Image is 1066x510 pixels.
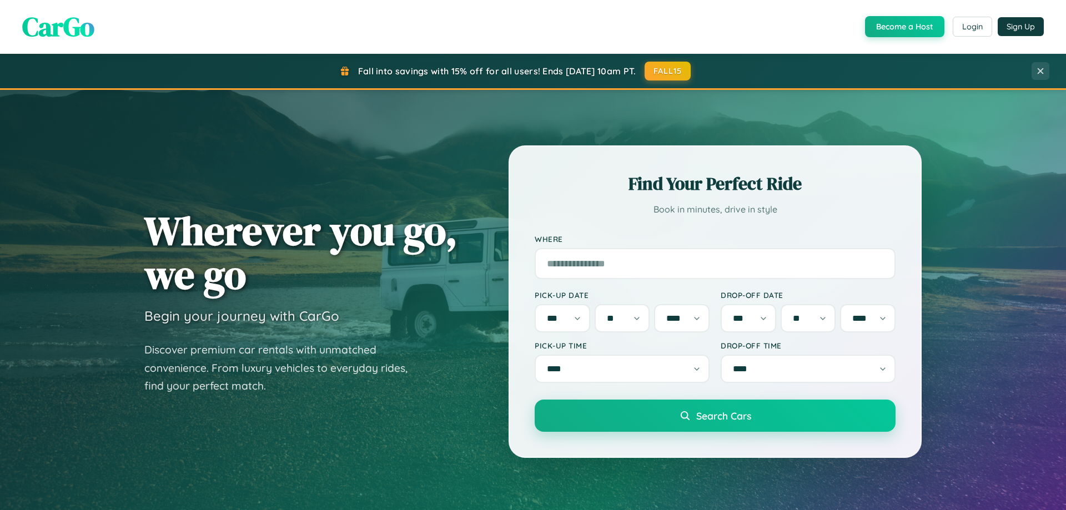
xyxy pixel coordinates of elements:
button: Sign Up [998,17,1044,36]
label: Where [535,234,896,244]
h3: Begin your journey with CarGo [144,307,339,324]
span: CarGo [22,8,94,45]
button: FALL15 [645,62,691,80]
span: Search Cars [696,410,751,422]
label: Pick-up Time [535,341,710,350]
button: Become a Host [865,16,944,37]
p: Discover premium car rentals with unmatched convenience. From luxury vehicles to everyday rides, ... [144,341,422,395]
label: Pick-up Date [535,290,710,300]
label: Drop-off Date [721,290,896,300]
button: Login [953,17,992,37]
h2: Find Your Perfect Ride [535,171,896,196]
span: Fall into savings with 15% off for all users! Ends [DATE] 10am PT. [358,65,636,77]
button: Search Cars [535,400,896,432]
label: Drop-off Time [721,341,896,350]
h1: Wherever you go, we go [144,209,457,296]
p: Book in minutes, drive in style [535,201,896,218]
